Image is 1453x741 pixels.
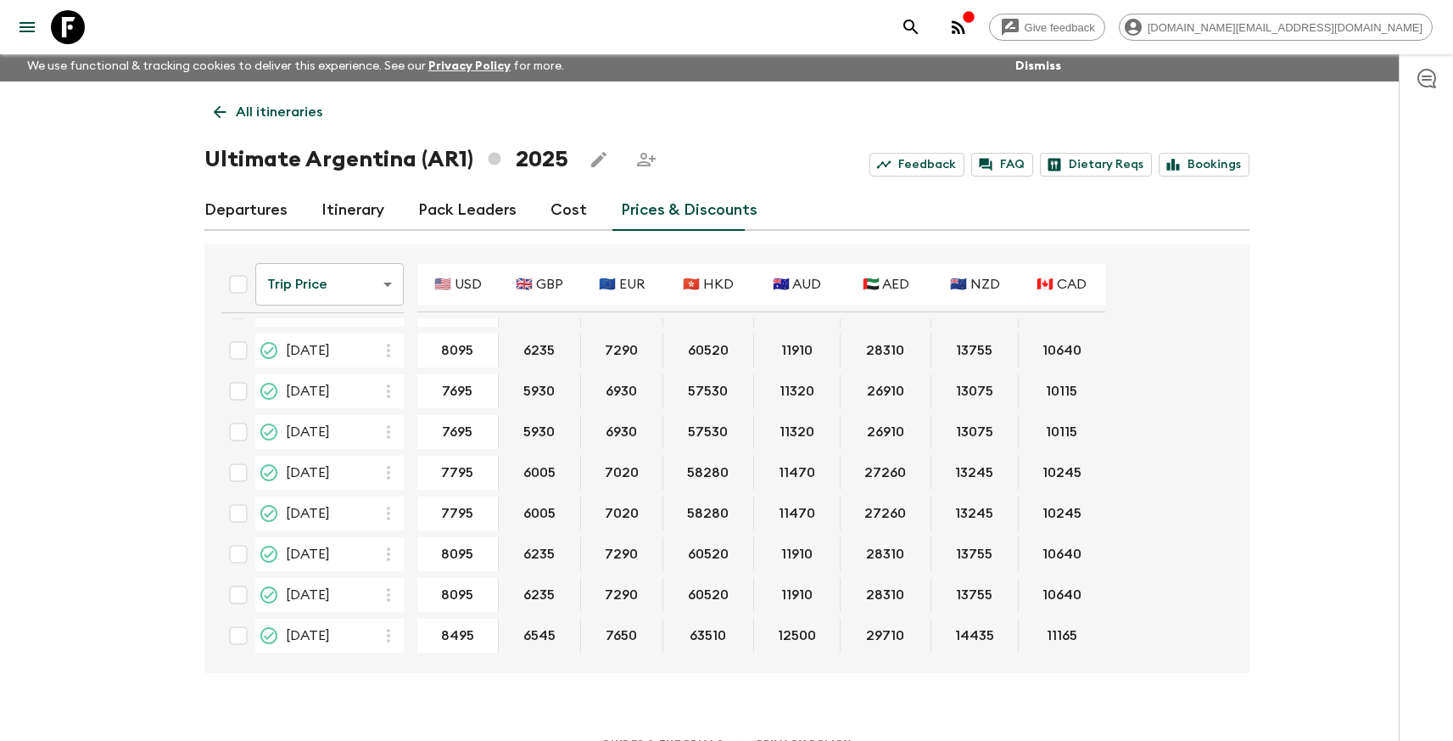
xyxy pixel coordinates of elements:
[503,456,576,490] button: 6005
[499,537,581,571] div: 18 Dec 2025; 🇬🇧 GBP
[668,578,749,612] button: 60520
[286,544,330,564] span: [DATE]
[503,497,576,530] button: 6005
[255,261,404,308] div: Trip Price
[1025,374,1098,408] button: 10115
[286,585,330,605] span: [DATE]
[841,415,931,449] div: 27 Nov 2025; 🇦🇪 AED
[1019,456,1105,490] div: 04 Dec 2025; 🇨🇦 CAD
[773,274,821,295] p: 🇦🇺 AUD
[758,456,835,490] button: 11470
[286,503,330,524] span: [DATE]
[259,503,279,524] svg: On Sale
[503,334,575,368] button: 6235
[1019,578,1105,612] div: 20 Dec 2025; 🇨🇦 CAD
[421,334,494,368] button: 8095
[847,415,925,449] button: 26910
[584,497,659,530] button: 7020
[499,497,581,530] div: 07 Dec 2025; 🇬🇧 GBP
[629,143,663,177] span: Share this itinerary
[663,334,754,368] div: 22 Nov 2025; 🇭🇰 HKD
[499,415,581,449] div: 27 Nov 2025; 🇬🇧 GBP
[321,190,384,231] a: Itinerary
[581,497,663,530] div: 07 Dec 2025; 🇪🇺 EUR
[434,274,482,295] p: 🇺🇸 USD
[499,334,581,368] div: 22 Nov 2025; 🇬🇧 GBP
[754,537,841,571] div: 18 Dec 2025; 🇦🇺 AUD
[841,334,931,368] div: 22 Nov 2025; 🇦🇪 AED
[417,619,499,653] div: 28 Dec 2025; 🇺🇸 USD
[550,190,587,231] a: Cost
[1037,274,1087,295] p: 🇨🇦 CAD
[621,190,757,231] a: Prices & Discounts
[1019,415,1105,449] div: 27 Nov 2025; 🇨🇦 CAD
[1138,21,1432,34] span: [DOMAIN_NAME][EMAIL_ADDRESS][DOMAIN_NAME]
[894,10,928,44] button: search adventures
[667,497,749,530] button: 58280
[422,374,493,408] button: 7695
[841,537,931,571] div: 18 Dec 2025; 🇦🇪 AED
[935,619,1014,653] button: 14435
[581,374,663,408] div: 24 Nov 2025; 🇪🇺 EUR
[841,619,931,653] div: 28 Dec 2025; 🇦🇪 AED
[1022,497,1102,530] button: 10245
[931,619,1019,653] div: 28 Dec 2025; 🇳🇿 NZD
[931,334,1019,368] div: 22 Nov 2025; 🇳🇿 NZD
[841,374,931,408] div: 24 Nov 2025; 🇦🇪 AED
[989,14,1105,41] a: Give feedback
[422,415,493,449] button: 7695
[204,95,332,129] a: All itineraries
[758,497,835,530] button: 11470
[663,456,754,490] div: 04 Dec 2025; 🇭🇰 HKD
[754,578,841,612] div: 20 Dec 2025; 🇦🇺 AUD
[971,153,1033,177] a: FAQ
[581,578,663,612] div: 20 Dec 2025; 🇪🇺 EUR
[585,619,657,653] button: 7650
[236,102,322,122] p: All itineraries
[844,456,926,490] button: 27260
[417,456,499,490] div: 04 Dec 2025; 🇺🇸 USD
[663,374,754,408] div: 24 Nov 2025; 🇭🇰 HKD
[1022,537,1102,571] button: 10640
[581,415,663,449] div: 27 Nov 2025; 🇪🇺 EUR
[286,422,330,442] span: [DATE]
[581,619,663,653] div: 28 Dec 2025; 🇪🇺 EUR
[259,463,279,483] svg: On Sale
[931,537,1019,571] div: 18 Dec 2025; 🇳🇿 NZD
[1022,456,1102,490] button: 10245
[204,143,568,177] h1: Ultimate Argentina (AR1) 2025
[417,334,499,368] div: 22 Nov 2025; 🇺🇸 USD
[668,374,748,408] button: 57530
[1040,153,1152,177] a: Dietary Reqs
[668,334,749,368] button: 60520
[503,578,575,612] button: 6235
[663,537,754,571] div: 18 Dec 2025; 🇭🇰 HKD
[1011,54,1065,78] button: Dismiss
[259,340,279,361] svg: On Request
[663,497,754,530] div: 07 Dec 2025; 🇭🇰 HKD
[754,415,841,449] div: 27 Nov 2025; 🇦🇺 AUD
[668,415,748,449] button: 57530
[417,415,499,449] div: 27 Nov 2025; 🇺🇸 USD
[754,456,841,490] div: 04 Dec 2025; 🇦🇺 AUD
[846,334,925,368] button: 28310
[259,626,279,646] svg: Sold Out
[683,274,734,295] p: 🇭🇰 HKD
[1019,334,1105,368] div: 22 Nov 2025; 🇨🇦 CAD
[936,415,1014,449] button: 13075
[847,374,925,408] button: 26910
[761,334,833,368] button: 11910
[931,415,1019,449] div: 27 Nov 2025; 🇳🇿 NZD
[931,578,1019,612] div: 20 Dec 2025; 🇳🇿 NZD
[841,497,931,530] div: 07 Dec 2025; 🇦🇪 AED
[581,456,663,490] div: 04 Dec 2025; 🇪🇺 EUR
[499,619,581,653] div: 28 Dec 2025; 🇬🇧 GBP
[421,537,494,571] button: 8095
[668,537,749,571] button: 60520
[421,497,494,530] button: 7795
[1026,619,1098,653] button: 11165
[1159,153,1249,177] a: Bookings
[582,143,616,177] button: Edit this itinerary
[841,456,931,490] div: 04 Dec 2025; 🇦🇪 AED
[846,619,925,653] button: 29710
